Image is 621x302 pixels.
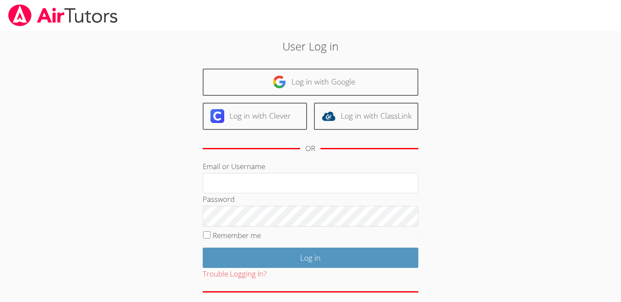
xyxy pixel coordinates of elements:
label: Remember me [213,230,261,240]
img: google-logo-50288ca7cdecda66e5e0955fdab243c47b7ad437acaf1139b6f446037453330a.svg [273,75,286,89]
img: clever-logo-6eab21bc6e7a338710f1a6ff85c0baf02591cd810cc4098c63d3a4b26e2feb20.svg [210,109,224,123]
img: classlink-logo-d6bb404cc1216ec64c9a2012d9dc4662098be43eaf13dc465df04b49fa7ab582.svg [322,109,336,123]
label: Email or Username [203,161,265,171]
a: Log in with ClassLink [314,103,418,130]
button: Trouble Logging In? [203,268,267,280]
label: Password [203,194,235,204]
a: Log in with Google [203,69,418,96]
h2: User Log in [143,38,478,54]
input: Log in [203,248,418,268]
img: airtutors_banner-c4298cdbf04f3fff15de1276eac7730deb9818008684d7c2e4769d2f7ddbe033.png [7,4,119,26]
a: Log in with Clever [203,103,307,130]
div: OR [305,142,315,155]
